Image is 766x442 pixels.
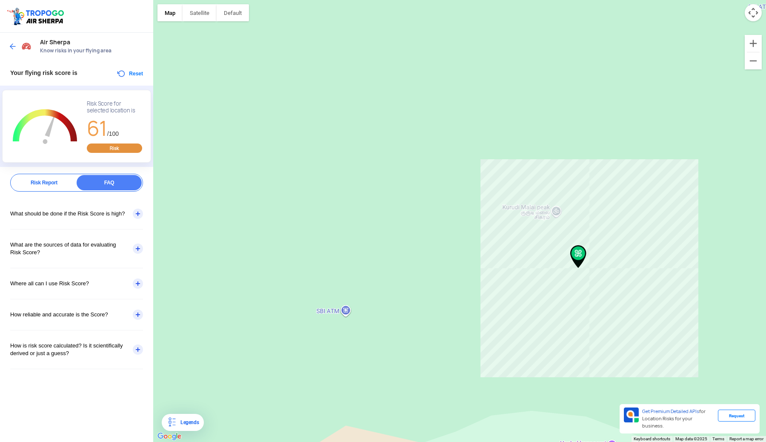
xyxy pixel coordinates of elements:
a: Terms [712,436,724,441]
button: Show satellite imagery [183,4,217,21]
a: Open this area in Google Maps (opens a new window) [155,431,183,442]
div: What should be done if the Risk Score is high? [10,198,143,229]
span: Your flying risk score is [10,69,77,76]
img: Risk Scores [21,41,31,51]
div: How reliable and accurate is the Score? [10,299,143,330]
button: Show street map [157,4,183,21]
span: /100 [107,130,119,137]
img: ic_tgdronemaps.svg [6,6,67,26]
button: Keyboard shortcuts [634,436,670,442]
img: ic_arrow_back_blue.svg [9,42,17,51]
div: Risk Score for selected location is [87,100,142,114]
div: for Location Risks for your business. [639,408,718,430]
button: Zoom out [745,52,762,69]
div: Legends [177,417,199,428]
span: 61 [87,115,107,142]
a: Report a map error [729,436,763,441]
div: Where all can I use Risk Score? [10,268,143,299]
img: Google [155,431,183,442]
div: Request [718,410,755,422]
button: Reset [116,69,143,79]
img: Premium APIs [624,408,639,422]
span: Know risks in your flying area [40,47,145,54]
div: FAQ [77,175,142,190]
button: Zoom in [745,35,762,52]
div: What are the sources of data for evaluating Risk Score? [10,230,143,268]
img: Legends [167,417,177,428]
g: Chart [9,100,81,154]
button: Map camera controls [745,4,762,21]
div: How is risk score calculated? Is it scientifically derived or just a guess? [10,330,143,369]
span: Map data ©2025 [675,436,707,441]
span: Air Sherpa [40,39,145,46]
div: Risk [87,144,142,153]
div: Risk Report [11,175,77,190]
span: Get Premium Detailed APIs [642,408,699,414]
